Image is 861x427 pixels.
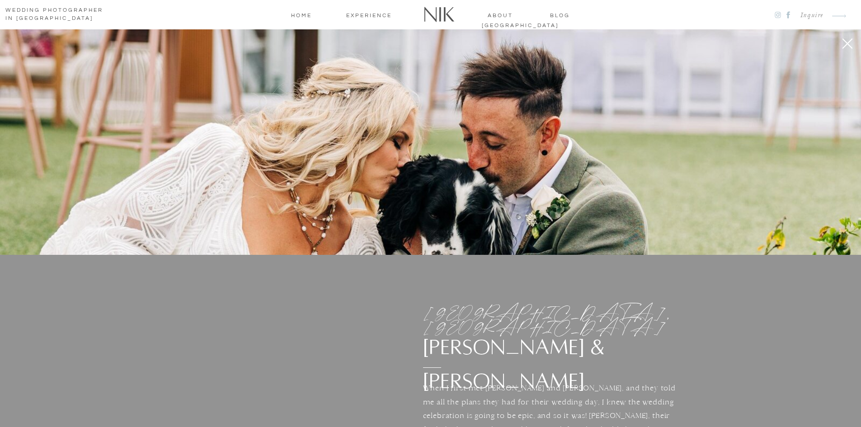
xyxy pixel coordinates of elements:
h1: wedding photographer in [GEOGRAPHIC_DATA] [5,6,112,23]
a: about [GEOGRAPHIC_DATA] [482,11,519,19]
a: blog [542,11,579,19]
a: When I first met [PERSON_NAME] and [PERSON_NAME], and they told me all the plans they had for the... [423,381,683,411]
a: Inquire [793,9,823,22]
a: Nik [419,3,460,26]
a: wedding photographerin [GEOGRAPHIC_DATA] [5,6,112,23]
h3: [PERSON_NAME] & [PERSON_NAME] [423,330,639,356]
h1: [GEOGRAPHIC_DATA], [GEOGRAPHIC_DATA] [423,306,641,330]
a: Experience [342,11,396,19]
a: home [283,11,320,19]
